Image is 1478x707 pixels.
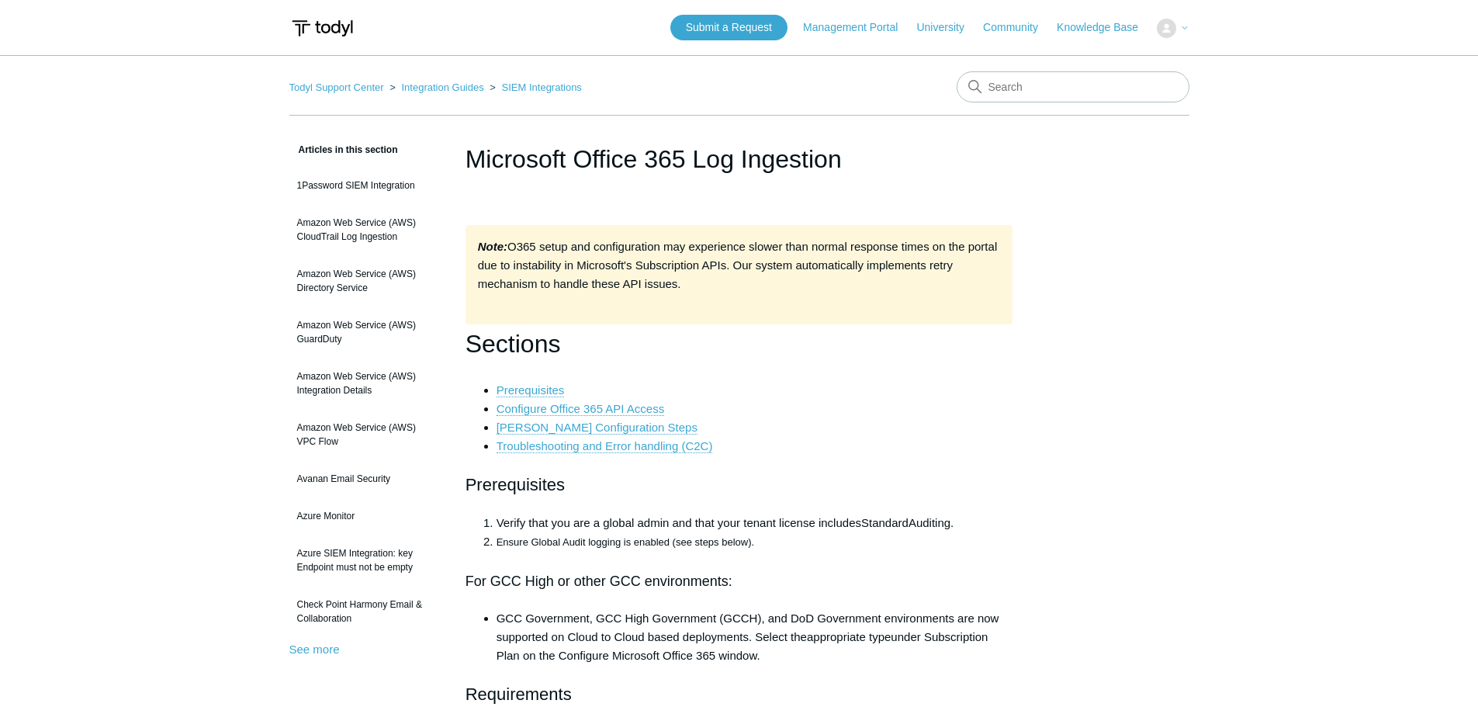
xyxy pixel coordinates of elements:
[289,144,398,155] span: Articles in this section
[497,402,665,416] a: Configure Office 365 API Access
[289,413,442,456] a: Amazon Web Service (AWS) VPC Flow
[466,574,732,589] span: For GCC High or other GCC environments:
[497,516,861,529] span: Verify that you are a global admin and that your tenant license includes
[386,81,486,93] li: Integration Guides
[807,630,891,643] span: appropriate type
[497,439,713,453] a: Troubleshooting and Error handling (C2C)
[289,310,442,354] a: Amazon Web Service (AWS) GuardDuty
[466,225,1013,324] div: O365 setup and configuration may experience slower than normal response times on the portal due t...
[289,362,442,405] a: Amazon Web Service (AWS) Integration Details
[289,171,442,200] a: 1Password SIEM Integration
[289,539,442,582] a: Azure SIEM Integration: key Endpoint must not be empty
[466,324,1013,364] h1: Sections
[289,208,442,251] a: Amazon Web Service (AWS) CloudTrail Log Ingestion
[466,471,1013,498] h2: Prerequisites
[916,19,979,36] a: University
[497,612,999,643] span: GCC Government, GCC High Government (GCCH), and DoD Government environments are now supported on ...
[289,259,442,303] a: Amazon Web Service (AWS) Directory Service
[289,81,387,93] li: Todyl Support Center
[983,19,1054,36] a: Community
[478,240,507,253] strong: Note:
[861,516,909,529] span: Standard
[497,536,754,548] span: Ensure Global Audit logging is enabled (see steps below).
[486,81,582,93] li: SIEM Integrations
[289,14,355,43] img: Todyl Support Center Help Center home page
[497,421,697,435] a: [PERSON_NAME] Configuration Steps
[957,71,1189,102] input: Search
[909,516,950,529] span: Auditing
[502,81,582,93] a: SIEM Integrations
[289,501,442,531] a: Azure Monitor
[803,19,913,36] a: Management Portal
[950,516,954,529] span: .
[401,81,483,93] a: Integration Guides
[289,590,442,633] a: Check Point Harmony Email & Collaboration
[289,464,442,494] a: Avanan Email Security
[1057,19,1154,36] a: Knowledge Base
[289,81,384,93] a: Todyl Support Center
[497,383,565,397] a: Prerequisites
[289,643,340,656] a: See more
[670,15,787,40] a: Submit a Request
[466,140,1013,178] h1: Microsoft Office 365 Log Ingestion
